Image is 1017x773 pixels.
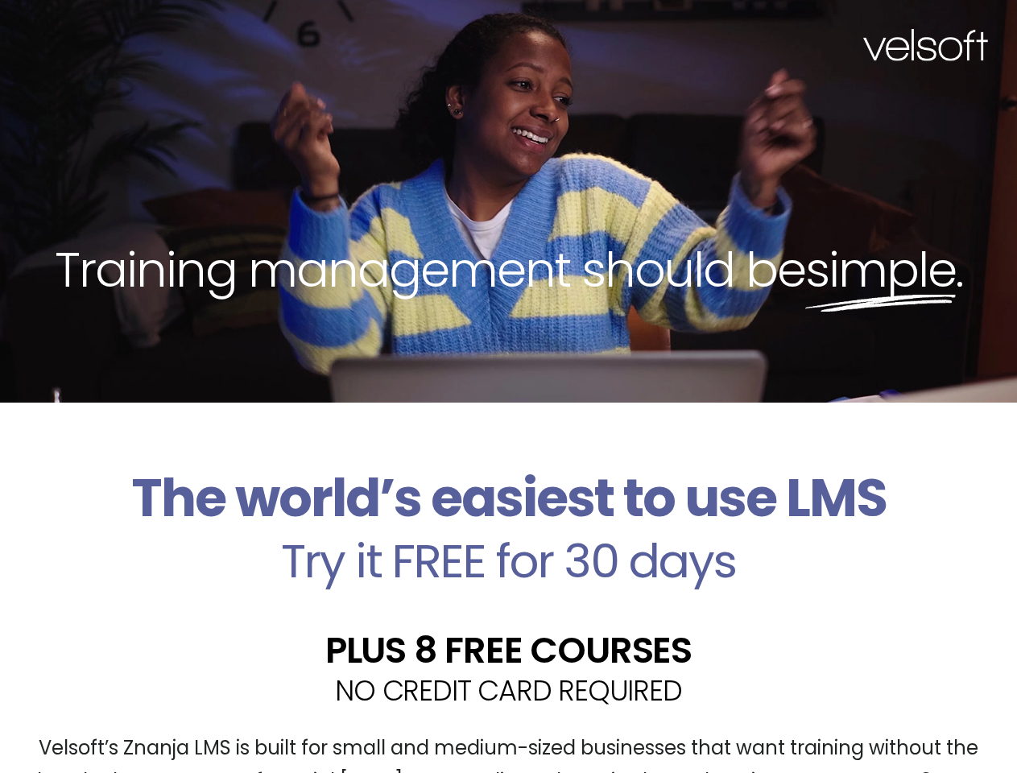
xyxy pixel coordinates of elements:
h2: The world’s easiest to use LMS [12,467,1005,530]
span: simple [805,236,956,304]
h2: Training management should be . [29,238,988,301]
h2: PLUS 8 FREE COURSES [12,632,1005,668]
h2: NO CREDIT CARD REQUIRED [12,676,1005,705]
h2: Try it FREE for 30 days [12,538,1005,585]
